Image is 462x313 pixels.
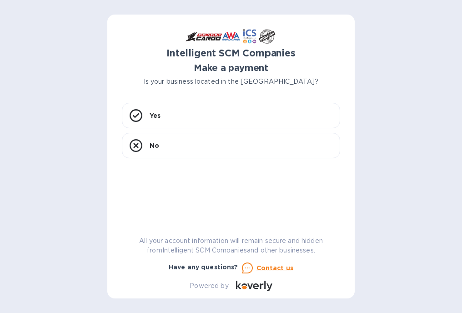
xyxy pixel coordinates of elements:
[122,77,340,86] p: Is your business located in the [GEOGRAPHIC_DATA]?
[256,264,294,272] u: Contact us
[166,47,296,59] b: Intelligent SCM Companies
[122,236,340,255] p: All your account information will remain secure and hidden from Intelligent SCM Companies and oth...
[150,141,159,150] p: No
[150,111,161,120] p: Yes
[190,281,228,291] p: Powered by
[122,63,340,73] h1: Make a payment
[169,263,238,271] b: Have any questions?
